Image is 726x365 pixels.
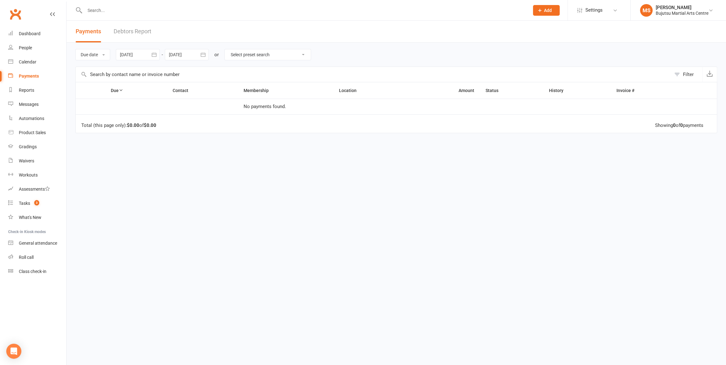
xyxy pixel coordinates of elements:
[8,196,66,210] a: Tasks 3
[333,82,409,99] th: Location
[533,5,560,16] button: Add
[8,250,66,264] a: Roll call
[683,71,694,78] div: Filter
[19,45,32,50] div: People
[34,200,39,205] span: 3
[127,123,139,128] strong: $0.00
[19,215,41,220] div: What's New
[640,4,653,17] div: MS
[8,182,66,196] a: Assessments
[19,255,34,260] div: Roll call
[8,69,66,83] a: Payments
[611,82,687,99] th: Invoice #
[409,82,480,99] th: Amount
[81,123,156,128] div: Total (this page only): of
[8,83,66,97] a: Reports
[8,126,66,140] a: Product Sales
[238,82,333,99] th: Membership
[19,74,39,79] div: Payments
[105,82,167,99] th: Due
[19,201,30,206] div: Tasks
[19,88,34,93] div: Reports
[656,10,708,16] div: Bujutsu Martial Arts Centre
[19,102,39,107] div: Messages
[19,187,50,192] div: Assessments
[543,82,611,99] th: History
[673,123,676,128] strong: 0
[144,123,156,128] strong: $0.00
[480,82,543,99] th: Status
[19,158,34,163] div: Waivers
[214,51,219,58] div: or
[585,3,603,17] span: Settings
[167,82,238,99] th: Contact
[8,6,23,22] a: Clubworx
[671,67,702,82] button: Filter
[544,8,552,13] span: Add
[655,123,703,128] div: Showing of payments
[19,130,46,135] div: Product Sales
[19,144,37,149] div: Gradings
[76,21,101,42] button: Payments
[114,21,151,42] a: Debtors Report
[8,154,66,168] a: Waivers
[8,210,66,225] a: What's New
[19,172,38,177] div: Workouts
[238,99,480,114] td: No payments found.
[76,67,671,82] input: Search by contact name or invoice number
[656,5,708,10] div: [PERSON_NAME]
[8,112,66,126] a: Automations
[19,241,57,246] div: General attendance
[8,168,66,182] a: Workouts
[8,236,66,250] a: General attendance kiosk mode
[6,344,21,359] div: Open Intercom Messenger
[8,55,66,69] a: Calendar
[8,41,66,55] a: People
[83,6,525,15] input: Search...
[76,28,101,35] span: Payments
[19,59,36,64] div: Calendar
[8,140,66,154] a: Gradings
[8,97,66,112] a: Messages
[8,27,66,41] a: Dashboard
[19,31,40,36] div: Dashboard
[680,123,683,128] strong: 0
[75,49,110,60] button: Due date
[8,264,66,279] a: Class kiosk mode
[19,269,46,274] div: Class check-in
[19,116,44,121] div: Automations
